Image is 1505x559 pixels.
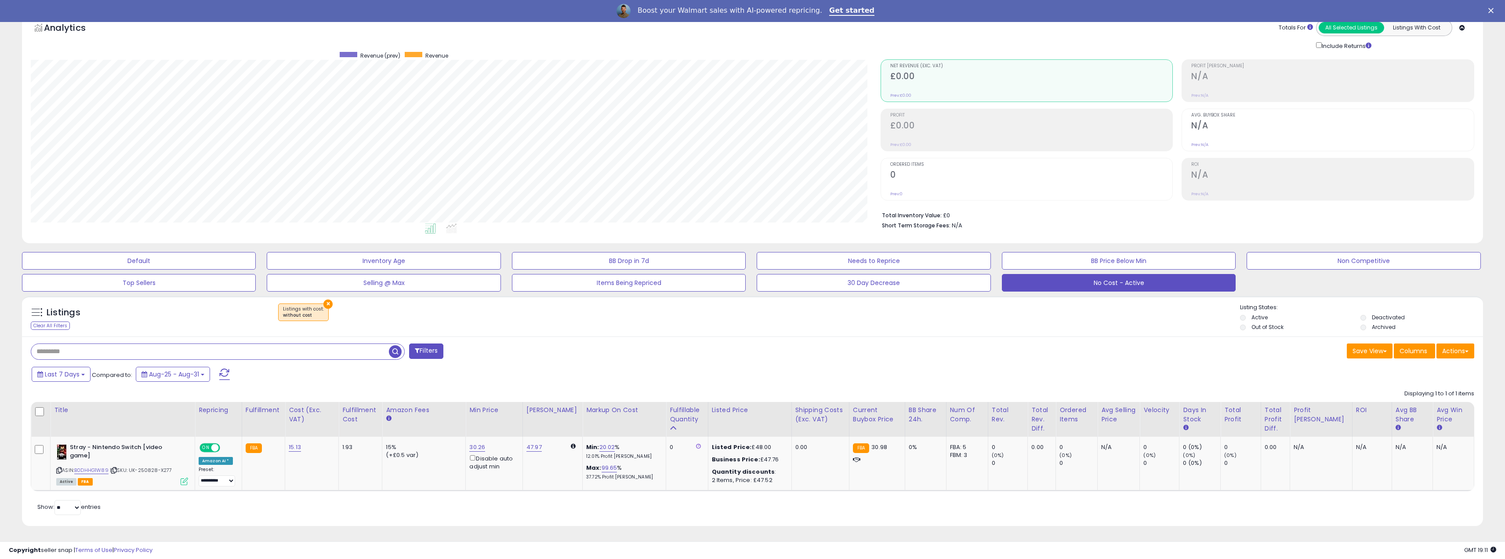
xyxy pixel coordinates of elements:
img: 41c37pS4NRL._SL40_.jpg [56,443,68,461]
small: Prev: 0 [890,191,903,197]
div: N/A [1356,443,1385,451]
div: 0.00 [1265,443,1283,451]
div: 0 (0%) [1183,459,1220,467]
button: Default [22,252,256,270]
span: ROI [1191,162,1474,167]
button: Needs to Reprice [757,252,990,270]
button: All Selected Listings [1319,22,1384,33]
small: FBA [246,443,262,453]
span: Columns [1400,347,1427,355]
span: Revenue [425,52,448,59]
div: Avg BB Share [1396,406,1429,424]
div: Ordered Items [1059,406,1094,424]
button: Top Sellers [22,274,256,292]
b: Min: [586,443,599,451]
div: 2 Items, Price: £47.52 [712,476,785,484]
b: Business Price: [712,455,760,464]
div: 0 [1059,459,1097,467]
img: Profile image for Adrian [617,4,631,18]
div: Markup on Cost [586,406,662,415]
div: Total Profit Diff. [1265,406,1286,433]
button: Last 7 Days [32,367,91,382]
div: Fulfillable Quantity [670,406,704,424]
button: Actions [1436,343,1474,358]
div: Cost (Exc. VAT) [289,406,335,424]
div: Boost your Walmart sales with AI-powered repricing. [638,6,822,15]
button: Items Being Repriced [512,274,746,292]
li: £0 [882,209,1468,220]
div: N/A [1294,443,1345,451]
div: 0 [1224,459,1261,467]
div: % [586,464,659,480]
div: N/A [1101,443,1133,451]
div: Repricing [199,406,238,415]
div: Total Profit [1224,406,1257,424]
b: Max: [586,464,602,472]
span: Last 7 Days [45,370,80,379]
label: Out of Stock [1251,323,1284,331]
b: Stray - Nintendo Switch [video game] [70,443,177,462]
div: 0% [909,443,939,451]
div: Fulfillment Cost [342,406,378,424]
div: 0 [670,443,701,451]
div: Total Rev. Diff. [1031,406,1052,433]
span: 2025-09-8 19:11 GMT [1464,546,1496,554]
span: Profit [890,113,1173,118]
div: 0.00 [1031,443,1049,451]
div: Days In Stock [1183,406,1217,424]
div: 1.93 [342,443,375,451]
div: 0 (0%) [1183,443,1220,451]
small: Avg Win Price. [1436,424,1442,432]
button: × [323,300,333,309]
small: Days In Stock. [1183,424,1188,432]
p: 12.01% Profit [PERSON_NAME] [586,453,659,460]
p: 37.72% Profit [PERSON_NAME] [586,474,659,480]
div: Close [1488,8,1497,13]
a: B0DHHG1W89 [74,467,109,474]
button: Inventory Age [267,252,500,270]
div: without cost [283,312,324,318]
a: Privacy Policy [114,546,152,554]
h2: £0.00 [890,71,1173,83]
div: Min Price [469,406,519,415]
button: 30 Day Decrease [757,274,990,292]
div: Num of Comp. [950,406,984,424]
div: Preset: [199,467,235,486]
div: Current Buybox Price [853,406,901,424]
div: Totals For [1279,24,1313,32]
div: Velocity [1143,406,1175,415]
span: Show: entries [37,503,101,511]
div: Shipping Costs (Exc. VAT) [795,406,845,424]
b: Total Inventory Value: [882,212,942,219]
button: Aug-25 - Aug-31 [136,367,210,382]
div: Include Returns [1309,40,1382,51]
div: Total Rev. [992,406,1024,424]
span: OFF [219,444,233,452]
div: N/A [1396,443,1426,451]
span: Listings with cost : [283,306,324,319]
button: Filters [409,343,443,359]
div: 0 [992,459,1027,467]
div: Listed Price [712,406,788,415]
button: Non Competitive [1247,252,1480,270]
div: 0 [1224,443,1261,451]
div: Avg Win Price [1436,406,1470,424]
div: [PERSON_NAME] [526,406,579,415]
span: Ordered Items [890,162,1173,167]
div: Fulfillment [246,406,281,415]
small: (0%) [1183,452,1195,459]
div: BB Share 24h. [909,406,943,424]
span: Avg. Buybox Share [1191,113,1474,118]
div: £47.76 [712,456,785,464]
div: Displaying 1 to 1 of 1 items [1404,390,1474,398]
div: Profit [PERSON_NAME] [1294,406,1349,424]
span: Revenue (prev) [360,52,400,59]
button: Listings With Cost [1384,22,1449,33]
div: % [586,443,659,460]
div: 0 [1143,459,1179,467]
span: Compared to: [92,371,132,379]
button: Columns [1394,343,1435,358]
small: Prev: N/A [1191,191,1208,197]
div: 0 [992,443,1027,451]
b: Listed Price: [712,443,752,451]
